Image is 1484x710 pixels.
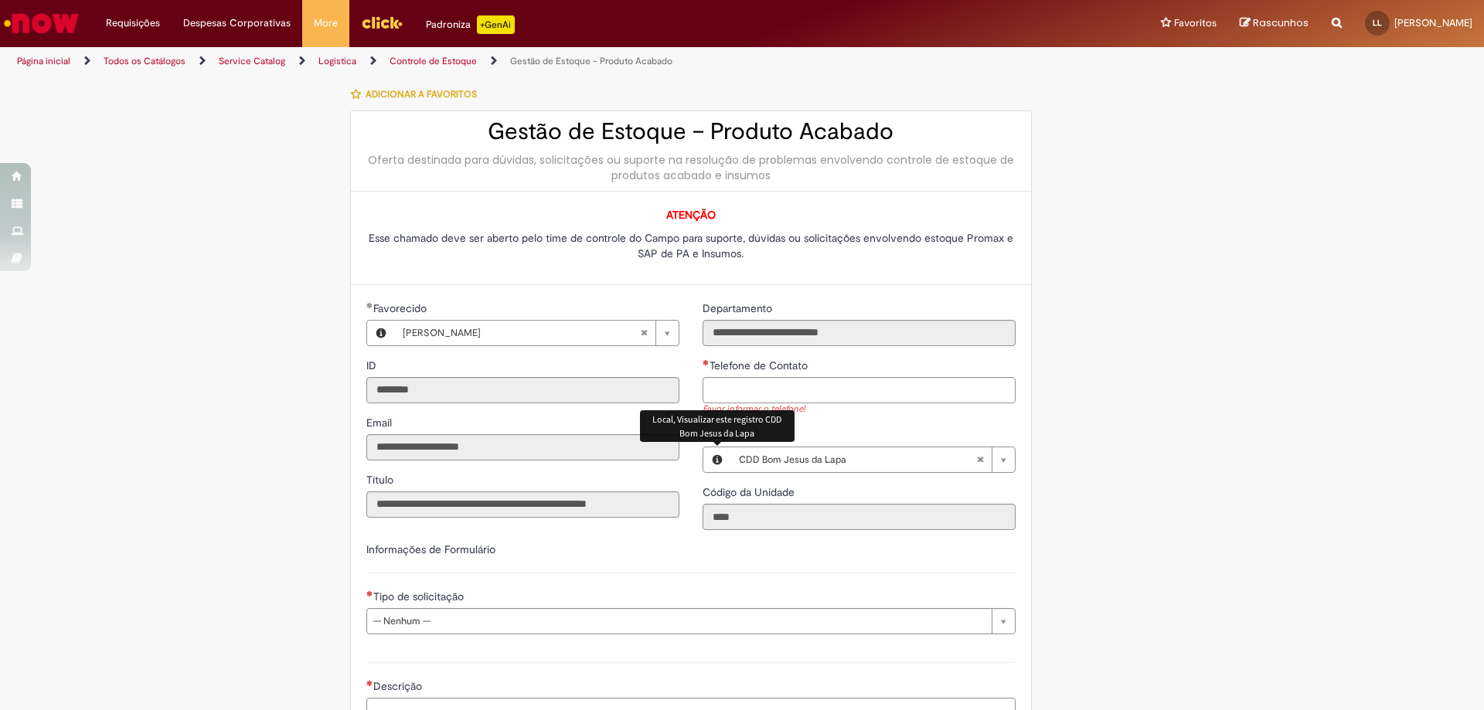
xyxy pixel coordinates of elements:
span: [PERSON_NAME] [403,321,640,345]
span: ATENÇÃO [666,208,716,222]
label: Informações de Formulário [366,542,495,556]
p: Esse chamado deve ser aberto pelo time de controle do Campo para suporte, dúvidas ou solicitações... [366,230,1016,261]
span: Necessários [366,590,373,596]
span: -- Nenhum -- [373,609,984,634]
a: Página inicial [17,55,70,67]
a: Rascunhos [1240,16,1309,31]
input: Telefone de Contato [703,377,1016,403]
label: Somente leitura - Departamento [703,301,775,316]
input: Código da Unidade [703,504,1016,530]
a: [PERSON_NAME]Limpar campo Favorecido [395,321,679,345]
a: Logistica [318,55,356,67]
div: Oferta destinada para dúvidas, solicitações ou suporte na resolução de problemas envolvendo contr... [366,152,1016,183]
input: Departamento [703,320,1016,346]
span: Somente leitura - ID [366,358,380,372]
span: Necessários [366,680,373,686]
img: ServiceNow [2,8,81,39]
span: LL [1373,18,1382,28]
a: CDD Bom Jesus da LapaLimpar campo Local [731,447,1015,472]
span: Rascunhos [1253,15,1309,30]
button: Adicionar a Favoritos [350,78,485,110]
a: Todos os Catálogos [104,55,185,67]
ul: Trilhas de página [12,47,978,76]
span: Adicionar a Favoritos [366,88,477,100]
label: Somente leitura - Título [366,472,397,487]
span: Tipo de solicitação [373,589,467,603]
span: More [314,15,338,31]
label: Somente leitura - Email [366,415,395,430]
a: Service Catalog [219,55,285,67]
span: Favoritos [1174,15,1217,31]
span: Telefone de Contato [710,358,811,372]
span: Requisições [106,15,160,31]
span: Somente leitura - Email [366,416,395,430]
span: Necessários - Favorecido [373,301,430,315]
span: [PERSON_NAME] [1394,16,1472,29]
a: Controle de Estoque [390,55,477,67]
input: ID [366,377,679,403]
input: Título [366,491,679,518]
span: Despesas Corporativas [183,15,291,31]
abbr: Limpar campo Local [968,447,992,472]
div: Padroniza [426,15,515,34]
label: Somente leitura - Código da Unidade [703,484,798,500]
abbr: Limpar campo Favorecido [632,321,655,345]
p: +GenAi [477,15,515,34]
span: Obrigatório Preenchido [366,302,373,308]
button: Local, Visualizar este registro CDD Bom Jesus da Lapa [703,447,731,472]
span: Necessários [703,359,710,365]
span: Somente leitura - Título [366,473,397,487]
img: click_logo_yellow_360x200.png [361,11,403,34]
a: Gestão de Estoque – Produto Acabado [510,55,672,67]
label: Somente leitura - ID [366,358,380,373]
span: Somente leitura - Código da Unidade [703,485,798,499]
span: CDD Bom Jesus da Lapa [739,447,976,472]
button: Favorecido, Visualizar este registro Luis Fernando De Souza Lima [367,321,395,345]
span: Somente leitura - Departamento [703,301,775,315]
div: Favor informar o telefone! [703,403,1016,416]
input: Email [366,434,679,460]
div: Local, Visualizar este registro CDD Bom Jesus da Lapa [640,410,795,441]
h2: Gestão de Estoque – Produto Acabado [366,119,1016,144]
span: Descrição [373,679,425,693]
